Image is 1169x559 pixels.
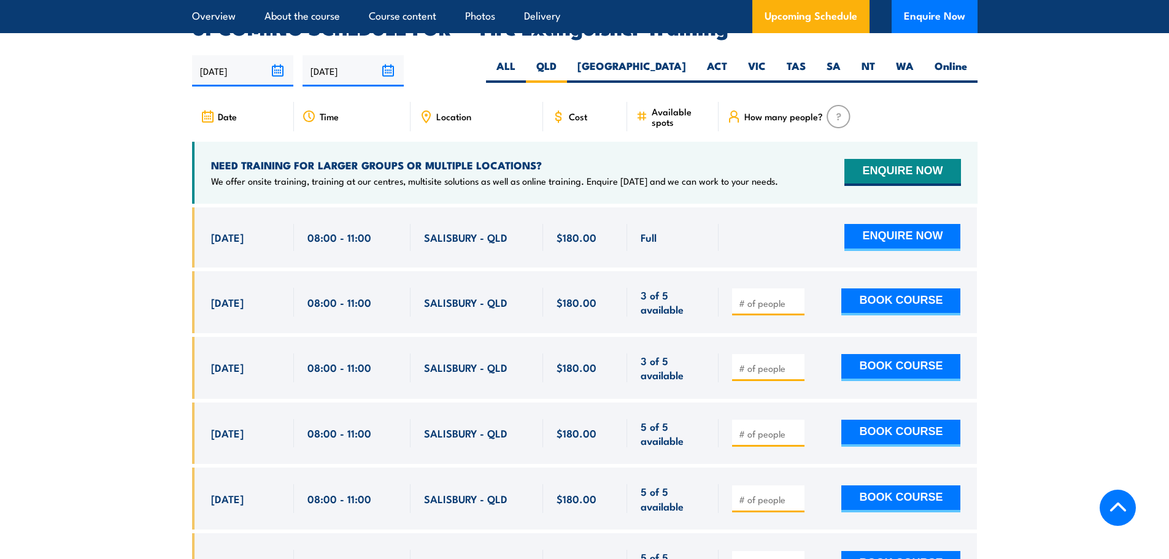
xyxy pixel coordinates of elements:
[641,419,705,448] span: 5 of 5 available
[424,426,507,440] span: SALISBURY - QLD
[303,55,404,87] input: To date
[776,59,816,83] label: TAS
[320,111,339,121] span: Time
[696,59,738,83] label: ACT
[557,426,596,440] span: $180.00
[844,159,960,186] button: ENQUIRE NOW
[211,295,244,309] span: [DATE]
[557,492,596,506] span: $180.00
[739,428,800,440] input: # of people
[424,230,507,244] span: SALISBURY - QLD
[641,288,705,317] span: 3 of 5 available
[424,295,507,309] span: SALISBURY - QLD
[211,175,778,187] p: We offer onsite training, training at our centres, multisite solutions as well as online training...
[424,360,507,374] span: SALISBURY - QLD
[738,59,776,83] label: VIC
[218,111,237,121] span: Date
[652,106,710,127] span: Available spots
[192,18,978,36] h2: UPCOMING SCHEDULE FOR - "Fire Extinguisher Training"
[211,158,778,172] h4: NEED TRAINING FOR LARGER GROUPS OR MULTIPLE LOCATIONS?
[211,360,244,374] span: [DATE]
[885,59,924,83] label: WA
[567,59,696,83] label: [GEOGRAPHIC_DATA]
[526,59,567,83] label: QLD
[211,492,244,506] span: [DATE]
[307,492,371,506] span: 08:00 - 11:00
[307,360,371,374] span: 08:00 - 11:00
[557,230,596,244] span: $180.00
[486,59,526,83] label: ALL
[924,59,978,83] label: Online
[192,55,293,87] input: From date
[739,493,800,506] input: # of people
[307,426,371,440] span: 08:00 - 11:00
[844,224,960,251] button: ENQUIRE NOW
[841,420,960,447] button: BOOK COURSE
[569,111,587,121] span: Cost
[816,59,851,83] label: SA
[436,111,471,121] span: Location
[744,111,823,121] span: How many people?
[557,360,596,374] span: $180.00
[739,297,800,309] input: # of people
[841,288,960,315] button: BOOK COURSE
[641,230,657,244] span: Full
[307,295,371,309] span: 08:00 - 11:00
[739,362,800,374] input: # of people
[641,484,705,513] span: 5 of 5 available
[641,353,705,382] span: 3 of 5 available
[211,230,244,244] span: [DATE]
[211,426,244,440] span: [DATE]
[841,485,960,512] button: BOOK COURSE
[851,59,885,83] label: NT
[307,230,371,244] span: 08:00 - 11:00
[557,295,596,309] span: $180.00
[424,492,507,506] span: SALISBURY - QLD
[841,354,960,381] button: BOOK COURSE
